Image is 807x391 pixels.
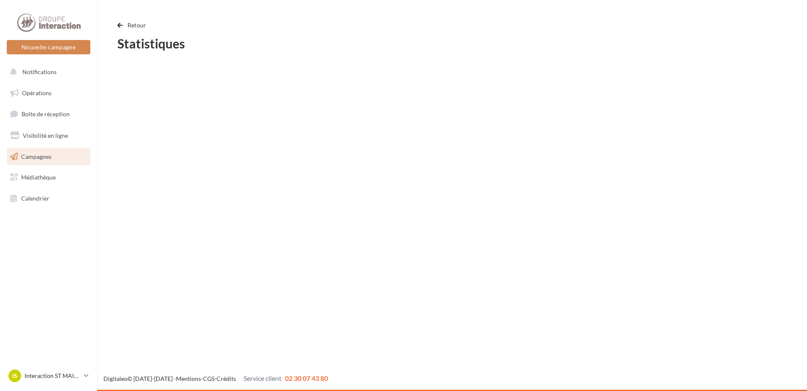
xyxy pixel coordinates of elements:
a: Médiathèque [5,169,92,186]
span: © [DATE]-[DATE] - - - [103,375,328,382]
div: Statistiques [117,37,787,50]
span: Campagnes [21,153,51,160]
span: Service client [244,374,282,382]
span: IS [12,372,17,380]
button: Retour [117,20,150,30]
a: Opérations [5,84,92,102]
a: Mentions [176,375,201,382]
a: IS Interaction ST MAIXENT [7,368,90,384]
a: Boîte de réception [5,105,92,123]
button: Notifications [5,63,89,81]
a: Crédits [217,375,236,382]
span: Boîte de réception [22,110,70,118]
a: Campagnes [5,148,92,166]
a: Visibilité en ligne [5,127,92,145]
span: 02 30 07 43 80 [285,374,328,382]
span: Retour [127,21,146,29]
a: CGS [203,375,214,382]
span: Notifications [22,68,57,75]
button: Nouvelle campagne [7,40,90,54]
span: Visibilité en ligne [23,132,68,139]
a: Digitaleo [103,375,127,382]
span: Opérations [22,89,51,96]
p: Interaction ST MAIXENT [24,372,81,380]
span: Médiathèque [21,174,56,181]
span: Calendrier [21,195,49,202]
a: Calendrier [5,190,92,207]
